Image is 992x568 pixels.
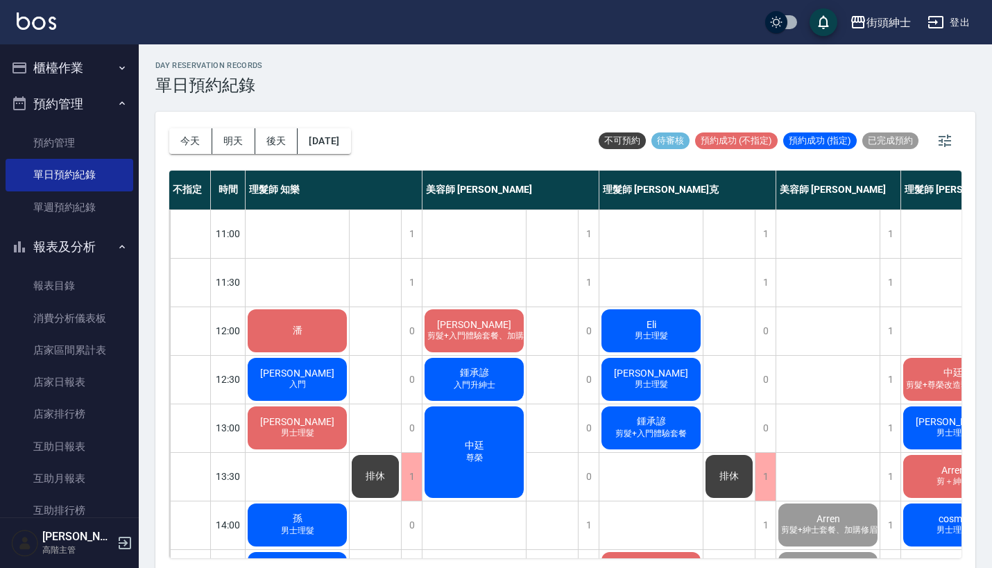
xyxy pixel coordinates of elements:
[457,367,492,379] span: 鍾承諺
[862,135,918,147] span: 已完成預約
[634,415,669,428] span: 鍾承諺
[6,270,133,302] a: 報表目錄
[934,427,973,439] span: 男士理髮
[278,525,317,537] span: 男士理髮
[211,404,246,452] div: 13:00
[287,379,309,390] span: 入門
[418,330,554,342] span: 剪髮+入門體驗套餐、加購修眉修容
[290,325,305,337] span: 潘
[6,86,133,122] button: 預約管理
[401,356,422,404] div: 0
[6,334,133,366] a: 店家區間累計表
[755,453,776,501] div: 1
[578,210,599,258] div: 1
[451,379,498,391] span: 入門升紳士
[6,50,133,86] button: 櫃檯作業
[422,171,599,209] div: 美容師 [PERSON_NAME]
[211,258,246,307] div: 11:30
[6,494,133,526] a: 互助排行榜
[211,452,246,501] div: 13:30
[934,476,973,488] span: 剪＋紳士
[814,513,843,524] span: Arren
[434,319,514,330] span: [PERSON_NAME]
[401,501,422,549] div: 0
[755,210,776,258] div: 1
[578,453,599,501] div: 0
[775,524,893,536] span: 剪髮+紳士套餐、加購修眉修容
[941,367,966,379] span: 中廷
[6,127,133,159] a: 預約管理
[632,379,671,390] span: 男士理髮
[866,14,911,31] div: 街頭紳士
[211,501,246,549] div: 14:00
[6,463,133,494] a: 互助月報表
[401,307,422,355] div: 0
[880,501,900,549] div: 1
[6,302,133,334] a: 消費分析儀表板
[695,135,778,147] span: 預約成功 (不指定)
[401,453,422,501] div: 1
[257,368,337,379] span: [PERSON_NAME]
[6,398,133,430] a: 店家排行榜
[6,431,133,463] a: 互助日報表
[632,330,671,342] span: 男士理髮
[880,210,900,258] div: 1
[613,428,690,440] span: 剪髮+入門體驗套餐
[755,307,776,355] div: 0
[169,171,211,209] div: 不指定
[880,453,900,501] div: 1
[155,61,263,70] h2: day Reservation records
[880,307,900,355] div: 1
[401,210,422,258] div: 1
[401,404,422,452] div: 0
[717,470,742,483] span: 排休
[401,259,422,307] div: 1
[578,404,599,452] div: 0
[611,368,691,379] span: [PERSON_NAME]
[257,416,337,427] span: [PERSON_NAME]
[755,259,776,307] div: 1
[6,229,133,265] button: 報表及分析
[936,513,970,524] span: cosmo
[578,356,599,404] div: 0
[755,356,776,404] div: 0
[462,440,487,452] span: 中廷
[810,8,837,36] button: save
[211,355,246,404] div: 12:30
[246,171,422,209] div: 理髮師 知樂
[463,452,486,464] span: 尊榮
[290,513,305,525] span: 孫
[11,529,39,557] img: Person
[644,319,659,330] span: Eli
[651,135,690,147] span: 待審核
[278,427,317,439] span: 男士理髮
[42,530,113,544] h5: [PERSON_NAME]
[6,191,133,223] a: 單週預約紀錄
[599,135,646,147] span: 不可預約
[880,404,900,452] div: 1
[880,356,900,404] div: 1
[880,259,900,307] div: 1
[17,12,56,30] img: Logo
[934,524,973,536] span: 男士理髮
[212,128,255,154] button: 明天
[599,171,776,209] div: 理髮師 [PERSON_NAME]克
[6,159,133,191] a: 單日預約紀錄
[578,259,599,307] div: 1
[211,307,246,355] div: 12:00
[578,501,599,549] div: 1
[211,171,246,209] div: 時間
[844,8,916,37] button: 街頭紳士
[755,404,776,452] div: 0
[42,544,113,556] p: 高階主管
[578,307,599,355] div: 0
[169,128,212,154] button: 今天
[755,501,776,549] div: 1
[939,465,968,476] span: Arren
[783,135,857,147] span: 預約成功 (指定)
[298,128,350,154] button: [DATE]
[255,128,298,154] button: 後天
[155,76,263,95] h3: 單日預約紀錄
[6,366,133,398] a: 店家日報表
[363,470,388,483] span: 排休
